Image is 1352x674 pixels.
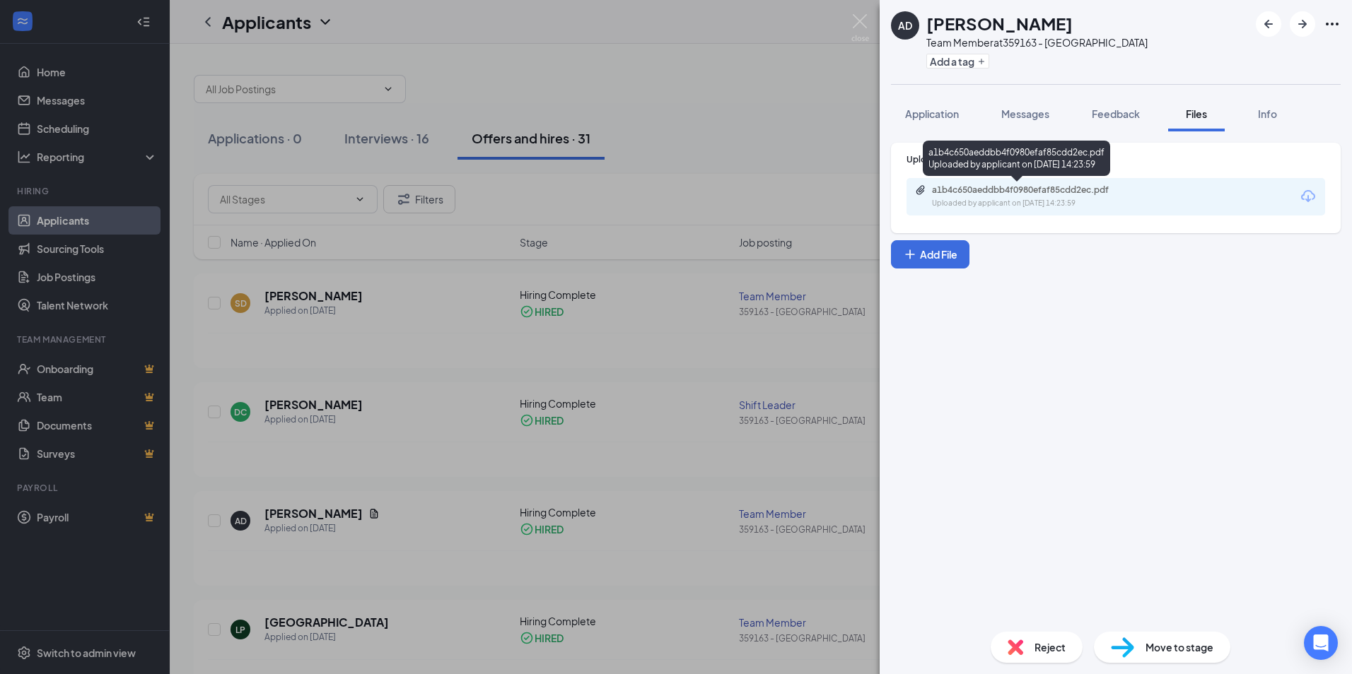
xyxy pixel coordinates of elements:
svg: ArrowRight [1294,16,1311,32]
svg: Download [1300,188,1317,205]
div: Upload Resume [907,153,1325,165]
button: ArrowLeftNew [1256,11,1281,37]
div: Uploaded by applicant on [DATE] 14:23:59 [932,198,1144,209]
svg: Paperclip [915,184,926,196]
div: a1b4c650aeddbb4f0980efaf85cdd2ec.pdf [932,184,1130,196]
span: Feedback [1092,107,1140,120]
span: Messages [1001,107,1049,120]
span: Move to stage [1146,639,1213,655]
h1: [PERSON_NAME] [926,11,1073,35]
div: AD [898,18,912,32]
svg: Plus [903,247,917,261]
div: Team Member at 359163 - [GEOGRAPHIC_DATA] [926,35,1148,49]
svg: Ellipses [1324,16,1341,32]
span: Reject [1035,639,1066,655]
span: Info [1258,107,1277,120]
span: Application [905,107,959,120]
span: Files [1186,107,1207,120]
a: Paperclipa1b4c650aeddbb4f0980efaf85cdd2ec.pdfUploaded by applicant on [DATE] 14:23:59 [915,184,1144,209]
div: Open Intercom Messenger [1304,626,1338,660]
svg: ArrowLeftNew [1260,16,1277,32]
button: Add FilePlus [891,240,969,268]
div: a1b4c650aeddbb4f0980efaf85cdd2ec.pdf Uploaded by applicant on [DATE] 14:23:59 [923,141,1110,176]
button: ArrowRight [1290,11,1315,37]
svg: Plus [977,57,986,66]
button: PlusAdd a tag [926,54,989,69]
